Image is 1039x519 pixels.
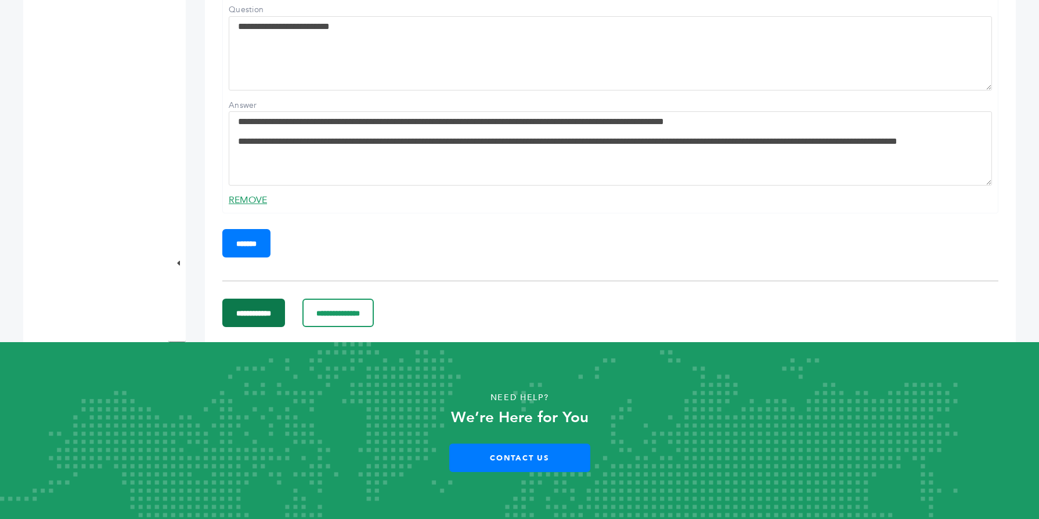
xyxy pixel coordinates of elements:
label: Question [229,4,310,16]
a: Contact Us [449,444,590,472]
a: REMOVE [229,194,267,206]
p: Need Help? [52,389,987,407]
label: Answer [229,100,310,111]
strong: We’re Here for You [451,407,589,428]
